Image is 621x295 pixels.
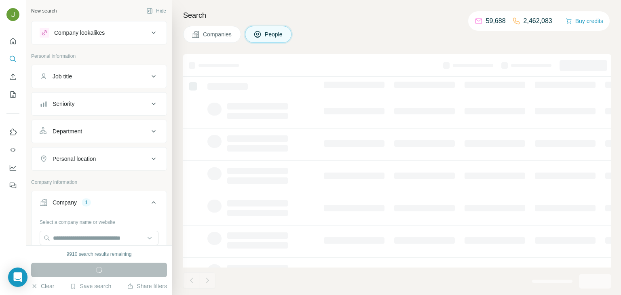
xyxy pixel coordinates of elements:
button: Buy credits [566,15,603,27]
p: 59,688 [486,16,506,26]
div: 9910 search results remaining [67,251,132,258]
span: Companies [203,30,232,38]
button: Company1 [32,193,167,215]
button: Enrich CSV [6,70,19,84]
div: Company lookalikes [54,29,105,37]
button: My lists [6,87,19,102]
img: Avatar [6,8,19,21]
p: 2,462,083 [524,16,552,26]
button: Feedback [6,178,19,193]
p: Personal information [31,53,167,60]
div: 1 [82,199,91,206]
button: Use Surfe on LinkedIn [6,125,19,139]
span: People [265,30,283,38]
p: Company information [31,179,167,186]
div: Open Intercom Messenger [8,268,27,287]
div: Seniority [53,100,74,108]
button: Department [32,122,167,141]
div: Job title [53,72,72,80]
button: Quick start [6,34,19,48]
button: Share filters [127,282,167,290]
button: Clear [31,282,54,290]
div: Department [53,127,82,135]
button: Search [6,52,19,66]
button: Dashboard [6,160,19,175]
h4: Search [183,10,611,21]
div: Company [53,198,77,206]
div: Personal location [53,155,96,163]
button: Personal location [32,149,167,169]
button: Seniority [32,94,167,114]
div: Select a company name or website [40,215,158,226]
button: Use Surfe API [6,143,19,157]
button: Save search [70,282,111,290]
button: Company lookalikes [32,23,167,42]
button: Hide [141,5,172,17]
button: Job title [32,67,167,86]
div: New search [31,7,57,15]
